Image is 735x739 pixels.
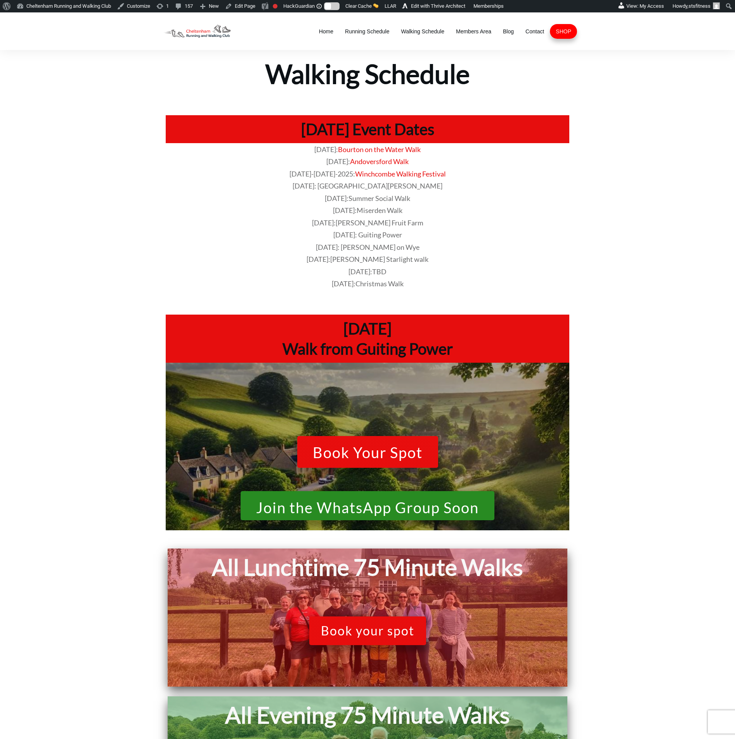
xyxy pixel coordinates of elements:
[525,26,544,37] a: Contact
[326,157,350,166] span: [DATE]:
[309,616,426,645] a: Book your spot
[325,194,410,202] span: [DATE]:
[401,26,444,37] a: Walking Schedule
[503,26,514,37] a: Blog
[348,194,410,202] span: Summer Social Walk
[312,218,423,227] span: [DATE]:
[336,218,423,227] span: [PERSON_NAME] Fruit Farm
[307,255,428,263] span: [DATE]:
[456,26,491,37] a: Members Area
[556,26,571,37] a: SHOP
[357,206,402,215] span: Miserden Walk
[338,145,421,154] a: Bourton on the Water Walk
[345,3,372,9] span: Clear Cache
[372,267,387,276] span: TBD
[172,552,563,582] h1: All Lunchtime 75 Minute Walks
[348,267,387,276] span: [DATE]:
[273,4,277,9] div: Focus keyphrase not set
[289,170,355,178] span: [DATE]-[DATE]-2025:
[241,491,494,521] a: Join the WhatsApp Group Soon
[316,243,420,251] span: [DATE]: [PERSON_NAME] on Wye
[330,255,428,263] span: [PERSON_NAME] Starlight walk
[172,700,563,730] h1: All Evening 75 Minute Walks
[319,26,333,37] a: Home
[158,20,236,42] img: Decathlon
[332,279,404,288] span: [DATE]:
[345,26,389,37] a: Running Schedule
[170,119,565,139] h1: [DATE] Event Dates
[256,500,479,516] span: Join the WhatsApp Group Soon
[355,279,404,288] span: Christmas Walk
[333,230,402,239] span: [DATE]: Guiting Power
[688,3,711,9] span: stsfitness
[373,3,378,8] img: 🧽
[314,145,338,154] span: [DATE]:
[293,182,442,190] span: [DATE]: [GEOGRAPHIC_DATA][PERSON_NAME]
[170,339,565,359] h1: Walk from Guiting Power
[297,436,438,468] a: Book Your Spot
[170,318,565,339] h1: [DATE]
[321,623,414,638] span: Book your spot
[333,206,402,215] span: [DATE]:
[313,445,423,463] span: Book Your Spot
[158,51,577,91] h1: Walking Schedule
[350,157,409,166] a: Andoversford Walk
[355,170,446,178] a: Winchcombe Walking Festival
